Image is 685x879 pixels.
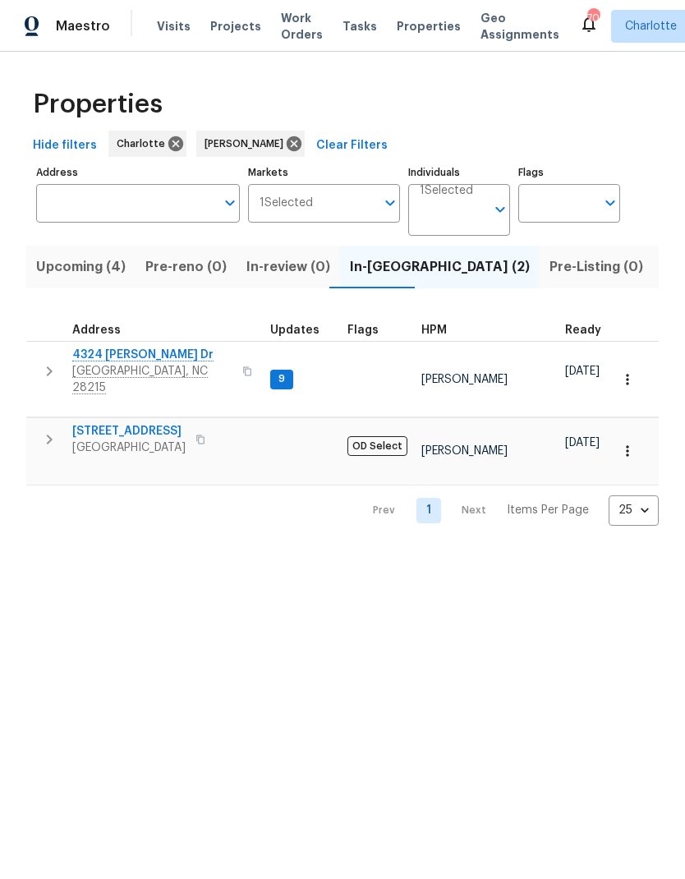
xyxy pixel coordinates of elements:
span: Clear Filters [316,136,388,156]
span: Flags [347,324,379,336]
label: Individuals [408,168,510,177]
span: 1 Selected [260,196,313,210]
span: Geo Assignments [480,10,559,43]
span: [PERSON_NAME] [205,136,290,152]
div: [PERSON_NAME] [196,131,305,157]
a: Goto page 1 [416,498,441,523]
button: Open [489,198,512,221]
div: Charlotte [108,131,186,157]
span: Work Orders [281,10,323,43]
span: In-review (0) [246,255,330,278]
span: Properties [33,96,163,113]
span: Hide filters [33,136,97,156]
span: Charlotte [625,18,677,35]
button: Open [218,191,241,214]
div: 25 [609,489,659,532]
span: Address [72,324,121,336]
button: Clear Filters [310,131,394,161]
span: [GEOGRAPHIC_DATA] [72,439,186,456]
span: Upcoming (4) [36,255,126,278]
span: Properties [397,18,461,35]
label: Flags [518,168,620,177]
span: [DATE] [565,366,600,377]
button: Hide filters [26,131,103,161]
label: Markets [248,168,401,177]
p: Items Per Page [507,502,589,518]
label: Address [36,168,240,177]
span: Pre-reno (0) [145,255,227,278]
span: Projects [210,18,261,35]
button: Open [379,191,402,214]
span: Pre-Listing (0) [549,255,643,278]
span: Maestro [56,18,110,35]
span: OD Select [347,436,407,456]
span: [DATE] [565,437,600,449]
button: Open [599,191,622,214]
span: HPM [421,324,447,336]
div: Earliest renovation start date (first business day after COE or Checkout) [565,324,616,336]
span: Tasks [342,21,377,32]
span: 9 [272,372,292,386]
span: [STREET_ADDRESS] [72,423,186,439]
span: [PERSON_NAME] [421,374,508,385]
span: 1 Selected [420,184,473,198]
nav: Pagination Navigation [357,495,659,526]
span: Ready [565,324,601,336]
span: In-[GEOGRAPHIC_DATA] (2) [350,255,530,278]
div: 70 [587,10,599,26]
span: Visits [157,18,191,35]
span: [PERSON_NAME] [421,445,508,457]
span: Charlotte [117,136,172,152]
span: Updates [270,324,320,336]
